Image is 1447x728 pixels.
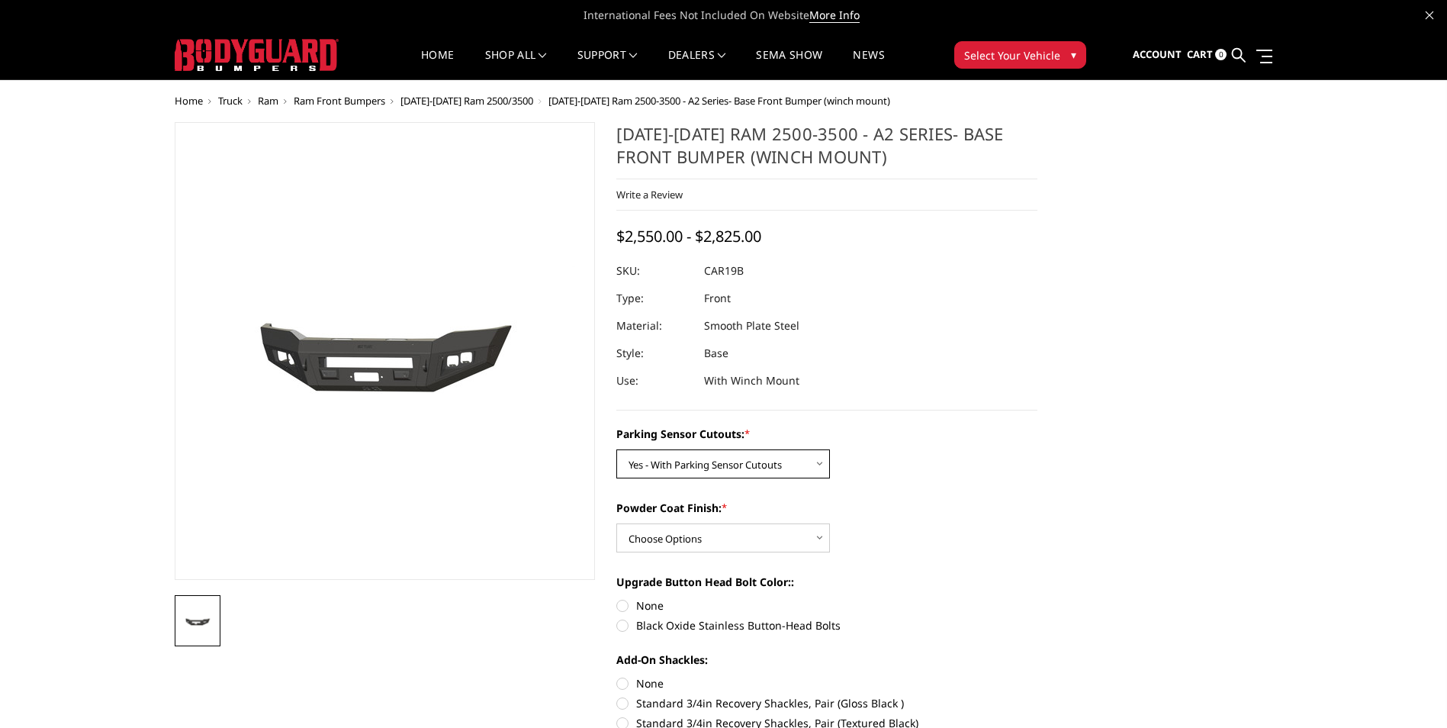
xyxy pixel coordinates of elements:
a: Support [577,50,638,79]
label: Upgrade Button Head Bolt Color:: [616,574,1037,590]
dt: Material: [616,312,693,340]
a: Ram [258,94,278,108]
a: News [853,50,884,79]
span: Cart [1187,47,1213,61]
span: ▾ [1071,47,1076,63]
dt: Use: [616,367,693,395]
a: [DATE]-[DATE] Ram 2500/3500 [400,94,533,108]
dd: Front [704,285,731,312]
a: Truck [218,94,243,108]
label: Standard 3/4in Recovery Shackles, Pair (Gloss Black ) [616,695,1037,711]
dt: SKU: [616,257,693,285]
button: Select Your Vehicle [954,41,1086,69]
label: None [616,675,1037,691]
label: Add-On Shackles: [616,652,1037,668]
a: 2019-2025 Ram 2500-3500 - A2 Series- Base Front Bumper (winch mount) [175,122,596,580]
a: Write a Review [616,188,683,201]
a: Account [1133,34,1182,76]
span: $2,550.00 - $2,825.00 [616,226,761,246]
dd: Smooth Plate Steel [704,312,799,340]
dd: With Winch Mount [704,367,799,395]
dt: Style: [616,340,693,367]
span: [DATE]-[DATE] Ram 2500-3500 - A2 Series- Base Front Bumper (winch mount) [548,94,890,108]
label: Parking Sensor Cutouts: [616,426,1037,442]
dd: CAR19B [704,257,744,285]
span: Account [1133,47,1182,61]
label: Powder Coat Finish: [616,500,1037,516]
a: Home [175,94,203,108]
a: SEMA Show [756,50,822,79]
a: Dealers [668,50,726,79]
h1: [DATE]-[DATE] Ram 2500-3500 - A2 Series- Base Front Bumper (winch mount) [616,122,1037,179]
label: None [616,598,1037,614]
iframe: Chat Widget [1371,655,1447,728]
dt: Type: [616,285,693,312]
span: Select Your Vehicle [964,47,1060,63]
span: 0 [1215,49,1227,60]
a: More Info [809,8,860,23]
label: Black Oxide Stainless Button-Head Bolts [616,617,1037,633]
a: Ram Front Bumpers [294,94,385,108]
a: Cart 0 [1187,34,1227,76]
img: BODYGUARD BUMPERS [175,39,339,71]
a: Home [421,50,454,79]
img: 2019-2025 Ram 2500-3500 - A2 Series- Base Front Bumper (winch mount) [179,613,216,630]
dd: Base [704,340,728,367]
a: shop all [485,50,547,79]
